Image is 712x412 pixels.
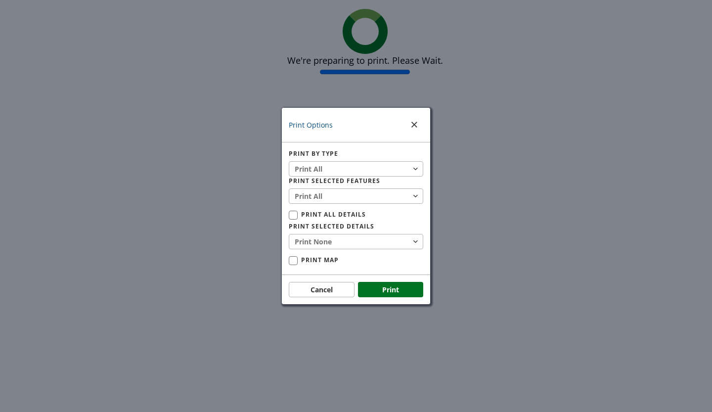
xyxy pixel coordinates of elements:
[289,149,423,158] span: Print By Type
[301,256,339,264] span: Print Map
[311,284,333,295] span: Cancel
[289,161,423,177] button: Print By Type
[289,222,423,231] span: Print Selected Details
[295,237,332,246] span: Print None
[289,234,423,250] button: Print Selected Details
[295,191,322,201] span: Print All
[289,282,355,298] button: Cancel
[358,282,424,298] button: Print
[301,211,366,218] span: Print All Details
[295,164,322,174] span: Print All
[289,177,423,185] span: Print Selected Features
[289,120,399,130] h2: Print Options
[289,188,423,204] button: Print Selected Features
